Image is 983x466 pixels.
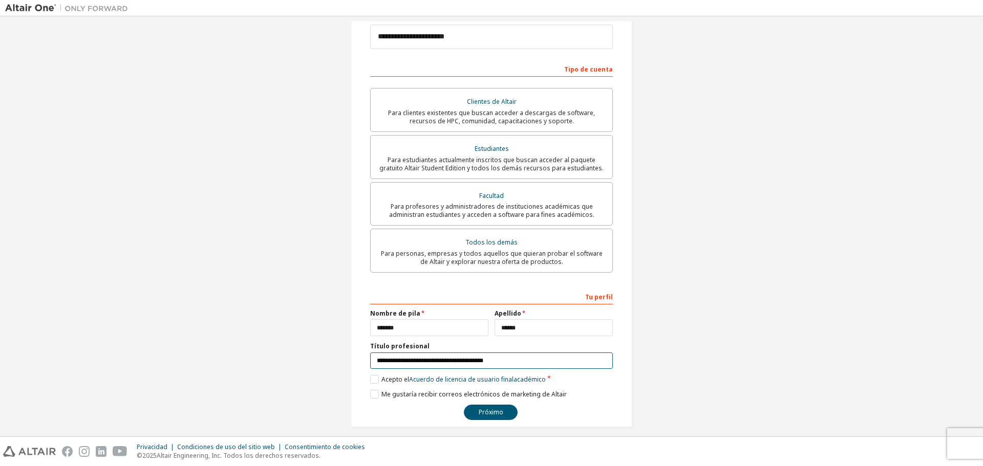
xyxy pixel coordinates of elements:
font: Condiciones de uso del sitio web [177,442,275,451]
font: Para profesores y administradores de instituciones académicas que administran estudiantes y acced... [389,202,594,219]
font: Próximo [479,408,503,416]
font: Me gustaría recibir correos electrónicos de marketing de Altair [381,390,567,398]
font: Tu perfil [585,293,613,301]
img: altair_logo.svg [3,446,56,457]
font: Acepto el [381,375,409,384]
img: linkedin.svg [96,446,106,457]
font: Consentimiento de cookies [285,442,365,451]
font: Privacidad [137,442,167,451]
font: académico [514,375,546,384]
font: Tipo de cuenta [564,65,613,74]
font: 2025 [142,451,157,460]
font: Título profesional [370,342,430,350]
img: facebook.svg [62,446,73,457]
font: Para clientes existentes que buscan acceder a descargas de software, recursos de HPC, comunidad, ... [388,108,595,125]
button: Próximo [464,405,518,420]
font: Estudiantes [475,144,509,153]
img: Altair Uno [5,3,133,13]
font: Altair Engineering, Inc. Todos los derechos reservados. [157,451,320,460]
font: Para personas, empresas y todos aquellos que quieran probar el software de Altair y explorar nues... [381,249,603,266]
img: youtube.svg [113,446,127,457]
font: Acuerdo de licencia de usuario final [409,375,514,384]
img: instagram.svg [79,446,90,457]
font: © [137,451,142,460]
font: Para estudiantes actualmente inscritos que buscan acceder al paquete gratuito Altair Student Edit... [379,156,604,172]
font: Todos los demás [465,238,518,247]
font: Clientes de Altair [467,97,517,106]
font: Nombre de pila [370,309,420,318]
font: Apellido [495,309,521,318]
font: Facultad [479,191,504,200]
